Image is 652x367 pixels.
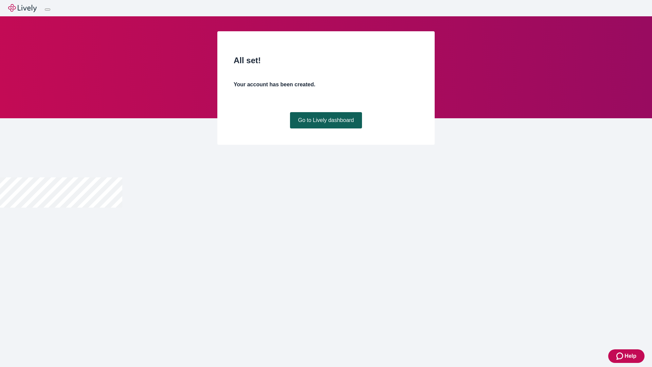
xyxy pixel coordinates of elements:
h4: Your account has been created. [234,81,418,89]
h2: All set! [234,54,418,67]
a: Go to Lively dashboard [290,112,362,128]
svg: Zendesk support icon [616,352,624,360]
button: Log out [45,8,50,11]
button: Zendesk support iconHelp [608,349,645,363]
img: Lively [8,4,37,12]
span: Help [624,352,636,360]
